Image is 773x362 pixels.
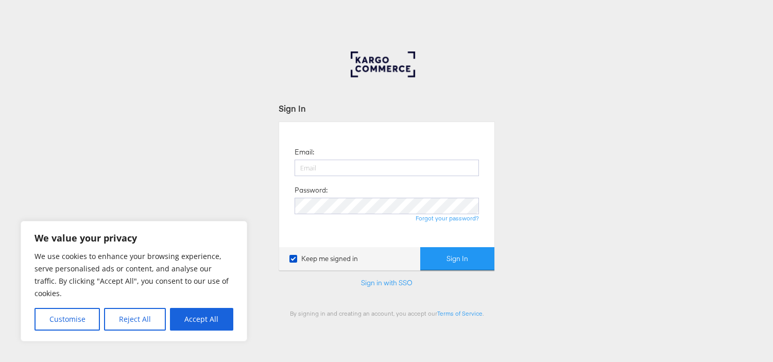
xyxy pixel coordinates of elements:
input: Email [295,160,479,176]
p: We value your privacy [35,232,233,244]
button: Reject All [104,308,165,331]
label: Keep me signed in [289,254,358,264]
button: Sign In [420,247,494,270]
p: We use cookies to enhance your browsing experience, serve personalised ads or content, and analys... [35,250,233,300]
a: Terms of Service [437,309,483,317]
div: Sign In [279,102,495,114]
div: By signing in and creating an account, you accept our . [279,309,495,317]
button: Accept All [170,308,233,331]
a: Forgot your password? [416,214,479,222]
button: Customise [35,308,100,331]
a: Sign in with SSO [361,278,413,287]
label: Email: [295,147,314,157]
label: Password: [295,185,328,195]
div: We value your privacy [21,221,247,341]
